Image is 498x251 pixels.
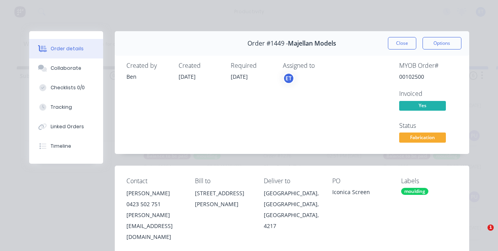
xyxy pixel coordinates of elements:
[399,62,458,69] div: MYOB Order #
[51,143,71,150] div: Timeline
[231,62,274,69] div: Required
[195,188,251,213] div: [STREET_ADDRESS][PERSON_NAME]
[126,72,169,81] div: Ben
[29,97,103,117] button: Tracking
[29,78,103,97] button: Checklists 0/0
[399,90,458,97] div: Invoiced
[51,104,72,111] div: Tracking
[247,40,288,47] span: Order #1449 -
[283,72,295,84] button: ET
[29,58,103,78] button: Collaborate
[288,40,336,47] span: Majellan Models
[423,37,461,49] button: Options
[126,62,169,69] div: Created by
[29,39,103,58] button: Order details
[399,133,446,144] button: Fabrication
[401,177,458,185] div: Labels
[399,101,446,111] span: Yes
[401,188,428,195] div: moulding
[231,73,248,80] span: [DATE]
[179,62,221,69] div: Created
[487,224,494,231] span: 1
[126,188,183,199] div: [PERSON_NAME]
[399,133,446,142] span: Fabrication
[399,72,458,81] div: 00102500
[283,62,361,69] div: Assigned to
[332,177,389,185] div: PO
[472,224,490,243] iframe: Intercom live chat
[29,136,103,156] button: Timeline
[332,188,389,199] div: Iconica Screen
[126,210,183,242] div: [PERSON_NAME][EMAIL_ADDRESS][DOMAIN_NAME]
[388,37,416,49] button: Close
[51,45,84,52] div: Order details
[264,188,320,232] div: [GEOGRAPHIC_DATA], [GEOGRAPHIC_DATA], [GEOGRAPHIC_DATA], 4217
[126,199,183,210] div: 0423 502 751
[29,117,103,136] button: Linked Orders
[51,84,85,91] div: Checklists 0/0
[51,123,84,130] div: Linked Orders
[264,177,320,185] div: Deliver to
[195,177,251,185] div: Bill to
[126,177,183,185] div: Contact
[51,65,81,72] div: Collaborate
[399,122,458,129] div: Status
[179,73,196,80] span: [DATE]
[195,188,251,210] div: [STREET_ADDRESS][PERSON_NAME]
[126,188,183,242] div: [PERSON_NAME]0423 502 751[PERSON_NAME][EMAIL_ADDRESS][DOMAIN_NAME]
